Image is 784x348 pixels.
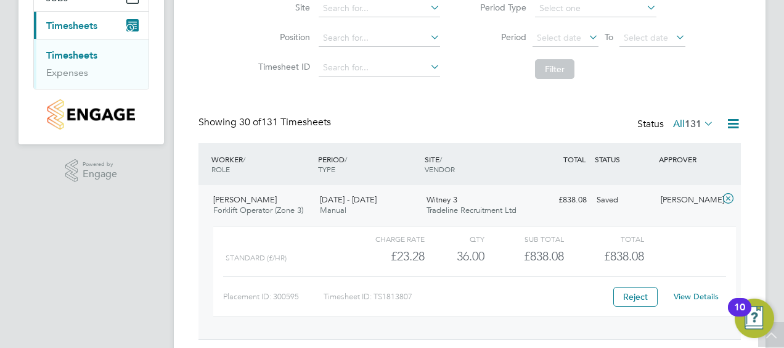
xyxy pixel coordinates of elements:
span: Select date [624,32,668,43]
div: £23.28 [345,246,425,267]
a: Timesheets [46,49,97,61]
div: WORKER [208,148,315,180]
div: PERIOD [315,148,422,180]
div: STATUS [592,148,656,170]
div: SITE [422,148,528,180]
input: Search for... [319,30,440,47]
div: 36.00 [425,246,484,267]
span: Select date [537,32,581,43]
span: [PERSON_NAME] [213,194,277,205]
span: Standard (£/HR) [226,254,287,262]
a: Go to home page [33,99,149,130]
span: ROLE [211,164,230,174]
label: Period [471,31,526,43]
label: Position [255,31,310,43]
span: Witney 3 [427,194,457,205]
div: Timesheets [34,39,149,89]
span: / [345,154,347,164]
span: [DATE] - [DATE] [320,194,377,205]
span: Engage [83,169,117,180]
button: Filter [535,59,574,79]
input: Search for... [319,59,440,77]
div: Timesheet ID: TS1813807 [324,287,605,307]
span: Tradeline Recruitment Ltd [427,205,517,215]
button: Reject [613,287,658,307]
div: £838.08 [528,190,592,210]
span: Manual [320,205,346,215]
img: countryside-properties-logo-retina.png [47,99,134,130]
div: APPROVER [656,148,720,170]
div: [PERSON_NAME] [656,190,720,210]
div: QTY [425,231,484,246]
label: Site [255,2,310,13]
div: Charge rate [345,231,425,246]
span: Powered by [83,159,117,170]
span: 30 of [239,116,261,128]
div: 10 [734,307,745,323]
span: / [243,154,245,164]
span: Forklift Operator (Zone 3) [213,205,303,215]
span: TYPE [318,164,335,174]
span: £838.08 [604,249,644,263]
button: Open Resource Center, 10 new notifications [735,299,774,338]
div: £838.08 [484,246,564,267]
a: Expenses [46,67,88,78]
span: TOTAL [563,154,586,164]
div: Placement ID: 300595 [223,287,324,307]
span: 131 Timesheets [239,116,331,128]
label: All [673,118,714,130]
div: Total [564,231,643,246]
label: Period Type [471,2,526,13]
button: Timesheets [34,12,149,39]
div: Showing [198,116,333,129]
span: / [439,154,442,164]
div: Sub Total [484,231,564,246]
span: 131 [685,118,701,130]
label: Timesheet ID [255,61,310,72]
span: VENDOR [425,164,455,174]
a: Powered byEngage [65,159,118,183]
span: Timesheets [46,20,97,31]
div: Saved [592,190,656,210]
span: To [601,29,617,45]
a: View Details [674,291,719,302]
div: Status [637,116,716,133]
